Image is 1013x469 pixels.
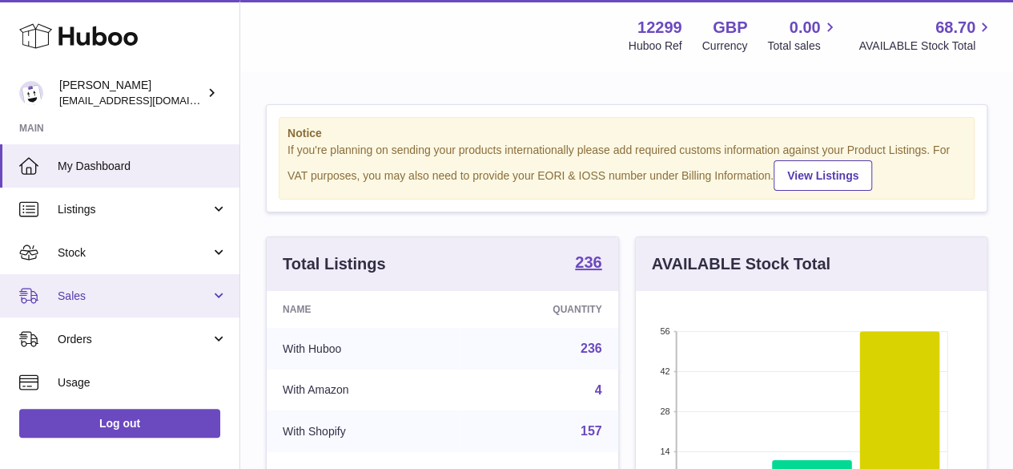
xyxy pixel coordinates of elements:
span: 0.00 [790,17,821,38]
span: [EMAIL_ADDRESS][DOMAIN_NAME] [59,94,235,107]
span: Sales [58,289,211,304]
div: Currency [702,38,748,54]
a: 236 [575,254,601,273]
span: AVAILABLE Stock Total [858,38,994,54]
div: Huboo Ref [629,38,682,54]
text: 42 [660,366,669,376]
th: Quantity [459,291,618,328]
div: [PERSON_NAME] [59,78,203,108]
text: 28 [660,406,669,416]
a: View Listings [774,160,872,191]
strong: GBP [713,17,747,38]
span: 68.70 [935,17,975,38]
span: Orders [58,332,211,347]
strong: 12299 [637,17,682,38]
a: 68.70 AVAILABLE Stock Total [858,17,994,54]
span: Usage [58,375,227,390]
td: With Huboo [267,328,459,370]
text: 56 [660,326,669,336]
img: internalAdmin-12299@internal.huboo.com [19,81,43,105]
text: 14 [660,447,669,456]
span: Stock [58,245,211,261]
a: 157 [581,424,602,438]
a: Log out [19,409,220,438]
span: Total sales [767,38,838,54]
span: Listings [58,202,211,217]
h3: Total Listings [283,253,386,275]
span: My Dashboard [58,159,227,174]
strong: 236 [575,254,601,270]
td: With Shopify [267,410,459,452]
td: With Amazon [267,370,459,411]
h3: AVAILABLE Stock Total [652,253,830,275]
th: Name [267,291,459,328]
a: 236 [581,342,602,355]
strong: Notice [287,126,966,141]
div: If you're planning on sending your products internationally please add required customs informati... [287,143,966,191]
a: 0.00 Total sales [767,17,838,54]
a: 4 [595,383,602,397]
